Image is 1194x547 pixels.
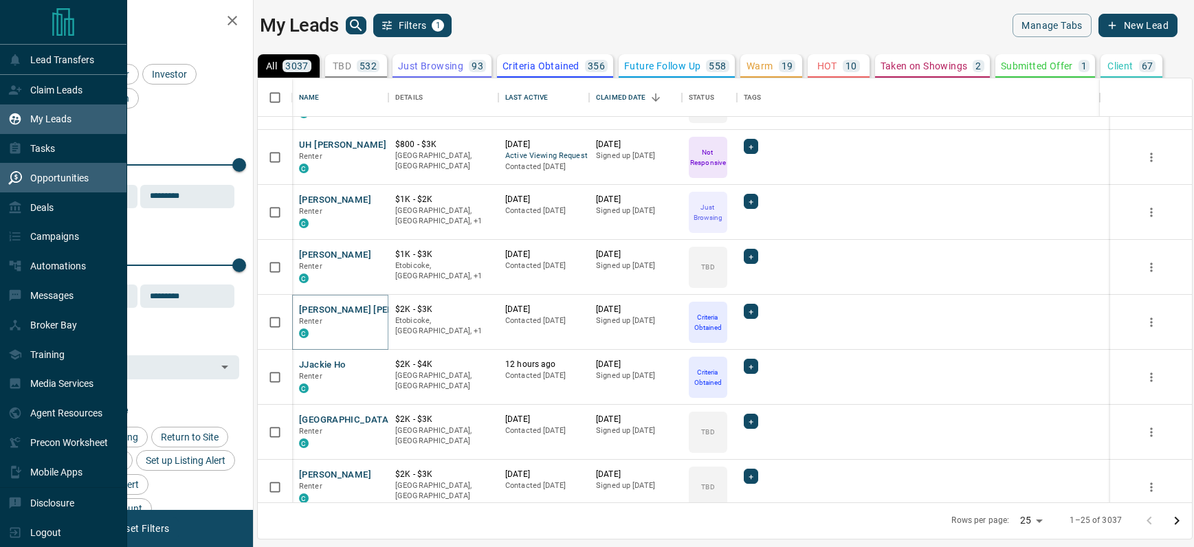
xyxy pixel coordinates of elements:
p: [GEOGRAPHIC_DATA], [GEOGRAPHIC_DATA] [395,370,491,392]
button: search button [346,16,366,34]
div: condos.ca [299,328,309,338]
div: + [744,304,758,319]
button: more [1141,422,1162,443]
p: Signed up [DATE] [596,370,675,381]
p: 2 [975,61,981,71]
div: Investor [142,64,197,85]
h1: My Leads [260,14,339,36]
div: Last Active [505,78,548,117]
p: $2K - $4K [395,359,491,370]
div: condos.ca [299,164,309,173]
p: $2K - $3K [395,304,491,315]
button: Open [215,357,234,377]
div: + [744,139,758,154]
div: Claimed Date [589,78,682,117]
p: Toronto [395,260,491,282]
p: [DATE] [596,194,675,205]
p: $1K - $3K [395,249,491,260]
p: [DATE] [596,139,675,150]
button: [PERSON_NAME] [PERSON_NAME] [299,304,445,317]
p: 12 hours ago [505,359,582,370]
span: Renter [299,207,322,216]
span: Renter [299,317,322,326]
p: $800 - $3K [395,139,491,150]
span: Investor [147,69,192,80]
p: Just Browsing [690,202,726,223]
p: Signed up [DATE] [596,315,675,326]
span: + [749,359,753,373]
span: + [749,249,753,263]
p: Criteria Obtained [502,61,579,71]
p: [DATE] [505,414,582,425]
p: 356 [588,61,605,71]
span: Active Viewing Request [505,150,582,162]
span: + [749,304,753,318]
div: + [744,249,758,264]
p: Toronto [395,205,491,227]
div: + [744,414,758,429]
button: JJackie Ho [299,359,346,372]
div: condos.ca [299,219,309,228]
p: 10 [845,61,857,71]
p: [DATE] [505,139,582,150]
p: Future Follow Up [624,61,700,71]
span: Return to Site [156,432,223,443]
button: [PERSON_NAME] [299,194,371,207]
p: Just Browsing [398,61,463,71]
p: Taken on Showings [881,61,968,71]
p: Signed up [DATE] [596,260,675,271]
span: + [749,469,753,483]
p: Client [1107,61,1133,71]
div: + [744,469,758,484]
p: [DATE] [596,359,675,370]
p: [DATE] [596,469,675,480]
p: $2K - $3K [395,414,491,425]
p: [GEOGRAPHIC_DATA], [GEOGRAPHIC_DATA] [395,150,491,172]
p: Contacted [DATE] [505,425,582,436]
div: Return to Site [151,427,228,447]
span: Renter [299,152,322,161]
p: [DATE] [505,194,582,205]
span: Set up Listing Alert [141,455,230,466]
div: Claimed Date [596,78,646,117]
div: Status [689,78,714,117]
p: 3037 [285,61,309,71]
div: Set up Listing Alert [136,450,235,471]
p: Criteria Obtained [690,367,726,388]
div: Tags [737,78,1100,117]
p: [DATE] [505,249,582,260]
div: 25 [1015,511,1048,531]
p: HOT [817,61,837,71]
div: Details [395,78,423,117]
p: 19 [782,61,793,71]
span: Renter [299,372,322,381]
p: Not Responsive [690,147,726,168]
button: Sort [646,88,665,107]
p: [DATE] [596,414,675,425]
div: + [744,359,758,374]
button: [GEOGRAPHIC_DATA] [299,414,391,427]
div: Last Active [498,78,589,117]
p: Contacted [DATE] [505,205,582,216]
span: Renter [299,427,322,436]
p: TBD [333,61,351,71]
button: more [1141,367,1162,388]
button: Reset Filters [104,517,178,540]
p: Signed up [DATE] [596,205,675,216]
div: condos.ca [299,493,309,503]
p: Contacted [DATE] [505,370,582,381]
button: [PERSON_NAME] [299,249,371,262]
p: $2K - $3K [395,469,491,480]
button: more [1141,312,1162,333]
p: 1–25 of 3037 [1070,515,1122,526]
button: more [1141,202,1162,223]
p: Criteria Obtained [690,312,726,333]
button: more [1141,147,1162,168]
p: [GEOGRAPHIC_DATA], [GEOGRAPHIC_DATA] [395,480,491,502]
p: 532 [360,61,377,71]
div: Tags [744,78,762,117]
p: Contacted [DATE] [505,480,582,491]
button: more [1141,477,1162,498]
p: 67 [1142,61,1153,71]
p: TBD [701,427,714,437]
